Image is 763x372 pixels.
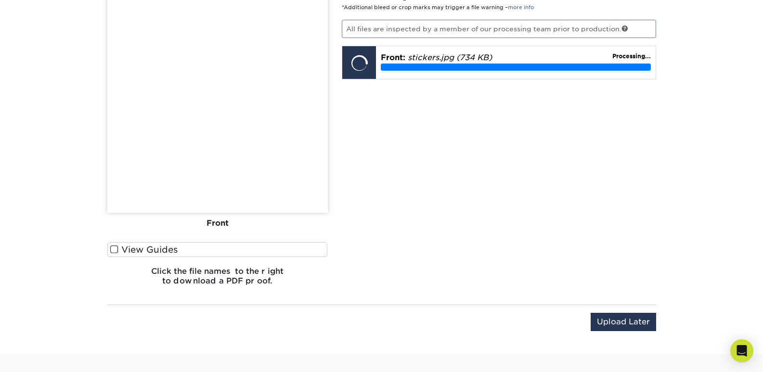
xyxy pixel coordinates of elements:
[342,20,656,38] p: All files are inspected by a member of our processing team prior to production.
[342,4,534,11] small: *Additional bleed or crop marks may trigger a file warning –
[408,53,492,62] em: stickers.jpg (734 KB)
[107,242,328,257] label: View Guides
[381,53,405,62] span: Front:
[591,313,656,331] input: Upload Later
[107,267,328,293] h6: Click the file names to the right to download a PDF proof.
[107,212,328,233] div: Front
[730,339,753,362] div: Open Intercom Messenger
[508,4,534,11] a: more info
